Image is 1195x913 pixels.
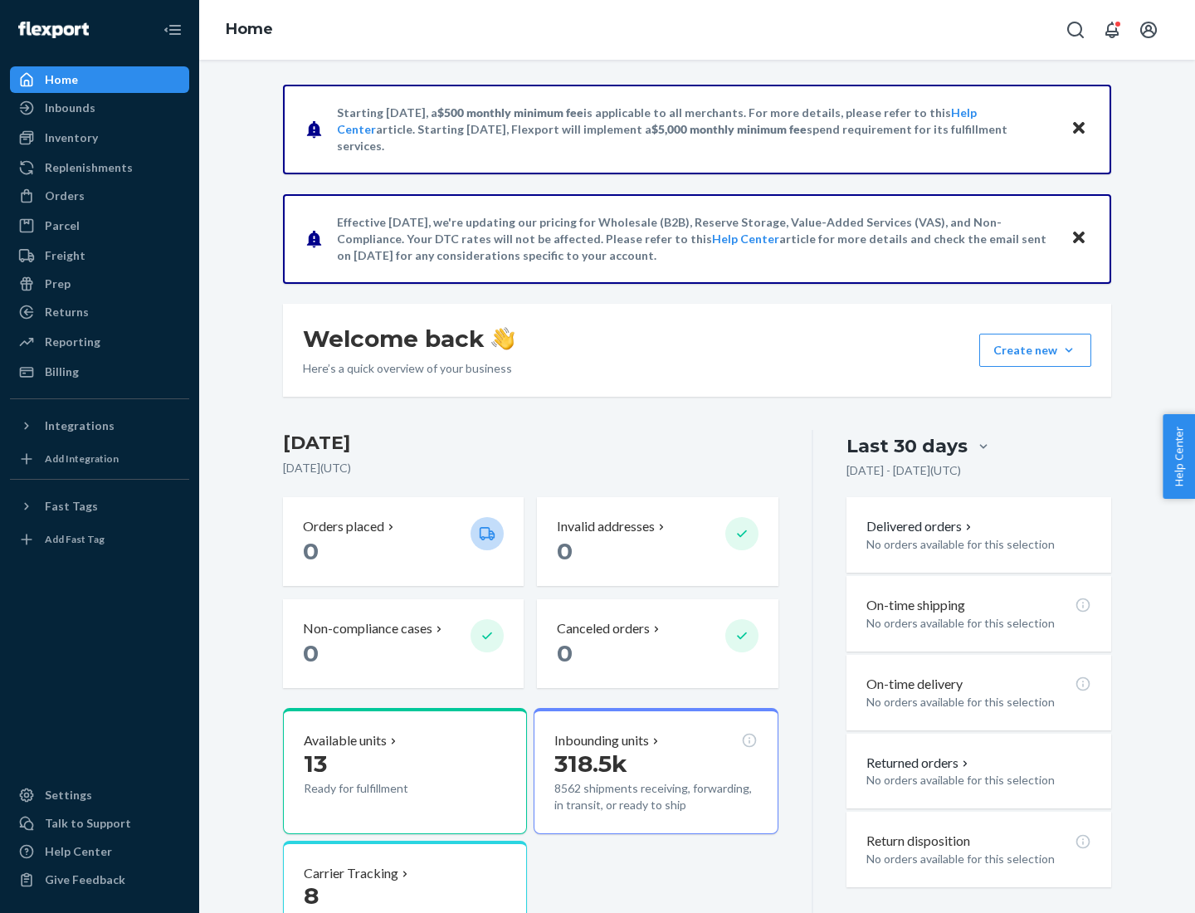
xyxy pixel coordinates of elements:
[45,276,71,292] div: Prep
[45,815,131,832] div: Talk to Support
[226,20,273,38] a: Home
[45,871,125,888] div: Give Feedback
[304,780,457,797] p: Ready for fulfillment
[651,122,807,136] span: $5,000 monthly minimum fee
[866,851,1091,867] p: No orders available for this selection
[10,782,189,808] a: Settings
[283,430,778,456] h3: [DATE]
[10,493,189,520] button: Fast Tags
[10,299,189,325] a: Returns
[866,754,972,773] button: Returned orders
[304,864,398,883] p: Carrier Tracking
[10,526,189,553] a: Add Fast Tag
[45,100,95,116] div: Inbounds
[45,247,85,264] div: Freight
[283,460,778,476] p: [DATE] ( UTC )
[283,497,524,586] button: Orders placed 0
[303,619,432,638] p: Non-compliance cases
[866,694,1091,710] p: No orders available for this selection
[1059,13,1092,46] button: Open Search Box
[866,615,1091,632] p: No orders available for this selection
[10,242,189,269] a: Freight
[304,731,387,750] p: Available units
[45,532,105,546] div: Add Fast Tag
[303,324,515,354] h1: Welcome back
[1068,117,1090,141] button: Close
[437,105,583,120] span: $500 monthly minimum fee
[283,599,524,688] button: Non-compliance cases 0
[1068,227,1090,251] button: Close
[1132,13,1165,46] button: Open account menu
[303,517,384,536] p: Orders placed
[156,13,189,46] button: Close Navigation
[10,413,189,439] button: Integrations
[557,537,573,565] span: 0
[554,780,757,813] p: 8562 shipments receiving, forwarding, in transit, or ready to ship
[45,217,80,234] div: Parcel
[303,639,319,667] span: 0
[10,867,189,893] button: Give Feedback
[866,517,975,536] button: Delivered orders
[866,536,1091,553] p: No orders available for this selection
[491,327,515,350] img: hand-wave emoji
[10,124,189,151] a: Inventory
[45,787,92,803] div: Settings
[10,329,189,355] a: Reporting
[283,708,527,834] button: Available units13Ready for fulfillment
[45,843,112,860] div: Help Center
[45,452,119,466] div: Add Integration
[1163,414,1195,499] button: Help Center
[45,334,100,350] div: Reporting
[712,232,779,246] a: Help Center
[45,498,98,515] div: Fast Tags
[18,22,89,38] img: Flexport logo
[979,334,1091,367] button: Create new
[554,749,627,778] span: 318.5k
[10,154,189,181] a: Replenishments
[337,105,1055,154] p: Starting [DATE], a is applicable to all merchants. For more details, please refer to this article...
[45,364,79,380] div: Billing
[45,159,133,176] div: Replenishments
[304,749,327,778] span: 13
[846,462,961,479] p: [DATE] - [DATE] ( UTC )
[45,188,85,204] div: Orders
[212,6,286,54] ol: breadcrumbs
[303,360,515,377] p: Here’s a quick overview of your business
[1095,13,1129,46] button: Open notifications
[866,832,970,851] p: Return disposition
[846,433,968,459] div: Last 30 days
[10,66,189,93] a: Home
[45,129,98,146] div: Inventory
[10,838,189,865] a: Help Center
[10,95,189,121] a: Inbounds
[866,772,1091,788] p: No orders available for this selection
[10,183,189,209] a: Orders
[304,881,319,910] span: 8
[45,71,78,88] div: Home
[537,599,778,688] button: Canceled orders 0
[337,214,1055,264] p: Effective [DATE], we're updating our pricing for Wholesale (B2B), Reserve Storage, Value-Added Se...
[866,596,965,615] p: On-time shipping
[10,446,189,472] a: Add Integration
[866,675,963,694] p: On-time delivery
[534,708,778,834] button: Inbounding units318.5k8562 shipments receiving, forwarding, in transit, or ready to ship
[45,417,115,434] div: Integrations
[45,304,89,320] div: Returns
[303,537,319,565] span: 0
[10,271,189,297] a: Prep
[554,731,649,750] p: Inbounding units
[10,359,189,385] a: Billing
[10,212,189,239] a: Parcel
[10,810,189,837] a: Talk to Support
[557,517,655,536] p: Invalid addresses
[537,497,778,586] button: Invalid addresses 0
[557,639,573,667] span: 0
[557,619,650,638] p: Canceled orders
